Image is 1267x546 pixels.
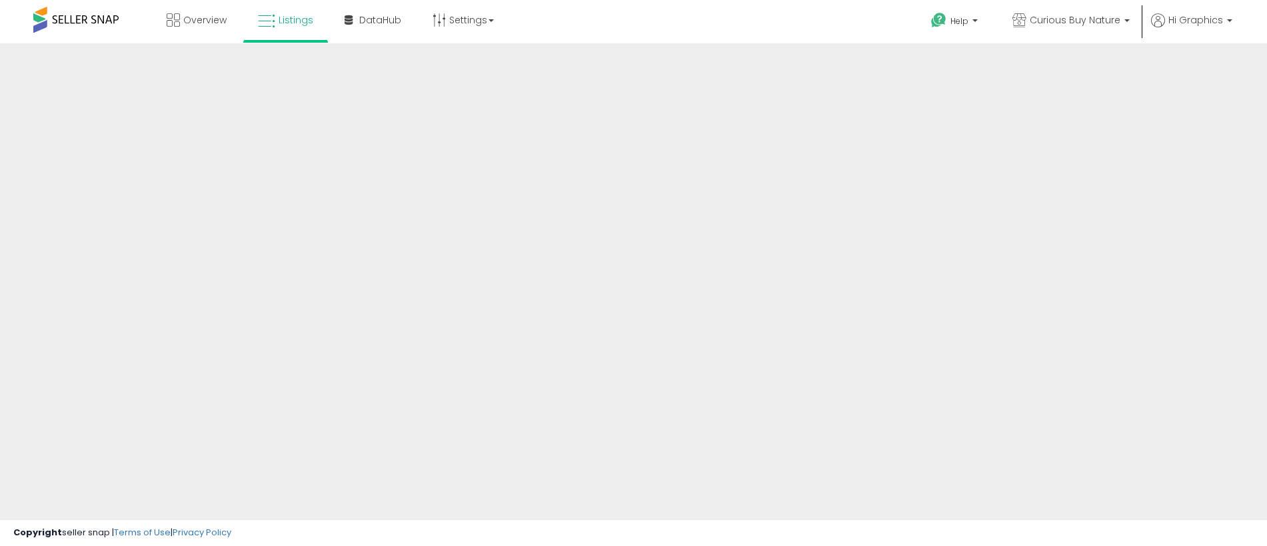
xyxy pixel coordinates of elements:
a: Hi Graphics [1151,13,1232,43]
a: Terms of Use [114,526,171,539]
span: Curious Buy Nature [1030,13,1120,27]
span: DataHub [359,13,401,27]
div: seller snap | | [13,527,231,539]
a: Privacy Policy [173,526,231,539]
span: Overview [183,13,227,27]
span: Help [950,15,968,27]
a: Help [920,2,991,43]
span: Hi Graphics [1168,13,1223,27]
span: Listings [279,13,313,27]
i: Get Help [930,12,947,29]
strong: Copyright [13,526,62,539]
